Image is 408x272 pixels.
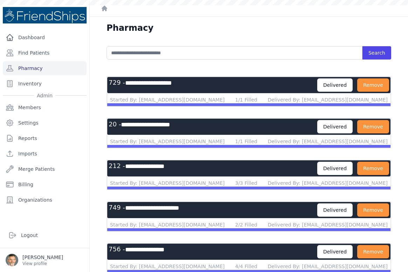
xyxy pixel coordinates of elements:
[6,228,84,242] a: Logout
[109,120,317,133] h3: 20 -
[317,203,353,217] div: Delivered
[110,96,225,103] div: Started By: [EMAIL_ADDRESS][DOMAIN_NAME]
[34,92,55,99] span: Admin
[3,30,87,44] a: Dashboard
[317,78,353,92] div: Delivered
[3,46,87,60] a: Find Patients
[357,203,389,217] button: Remove
[235,263,257,270] div: 4/4 Filled
[3,100,87,114] a: Members
[268,263,388,270] div: Delivered By: [EMAIL_ADDRESS][DOMAIN_NAME]
[317,245,353,258] div: Delivered
[3,193,87,207] a: Organizations
[110,138,225,145] div: Started By: [EMAIL_ADDRESS][DOMAIN_NAME]
[6,254,84,266] a: [PERSON_NAME] View profile
[357,162,389,175] button: Remove
[357,78,389,92] button: Remove
[268,221,388,228] div: Delivered By: [EMAIL_ADDRESS][DOMAIN_NAME]
[109,203,317,217] h3: 749 -
[3,77,87,91] a: Inventory
[317,162,353,175] div: Delivered
[3,7,87,23] img: Medical Missions EMR
[268,180,388,187] div: Delivered By: [EMAIL_ADDRESS][DOMAIN_NAME]
[107,22,154,34] h1: Pharmacy
[268,138,388,145] div: Delivered By: [EMAIL_ADDRESS][DOMAIN_NAME]
[109,245,317,258] h3: 756 -
[317,120,353,133] div: Delivered
[3,162,87,176] a: Merge Patients
[109,78,317,92] h3: 729 -
[268,96,388,103] div: Delivered By: [EMAIL_ADDRESS][DOMAIN_NAME]
[235,221,257,228] div: 2/2 Filled
[3,177,87,191] a: Billing
[235,138,257,145] div: 1/1 Filled
[3,147,87,161] a: Imports
[110,221,225,228] div: Started By: [EMAIL_ADDRESS][DOMAIN_NAME]
[357,120,389,133] button: Remove
[3,61,87,75] a: Pharmacy
[3,116,87,130] a: Settings
[110,263,225,270] div: Started By: [EMAIL_ADDRESS][DOMAIN_NAME]
[109,162,317,175] h3: 212 -
[22,261,63,266] p: View profile
[110,180,225,187] div: Started By: [EMAIL_ADDRESS][DOMAIN_NAME]
[235,180,257,187] div: 3/3 Filled
[357,245,389,258] button: Remove
[235,96,257,103] div: 1/1 Filled
[22,254,63,261] p: [PERSON_NAME]
[362,46,391,60] button: Search
[3,131,87,145] a: Reports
